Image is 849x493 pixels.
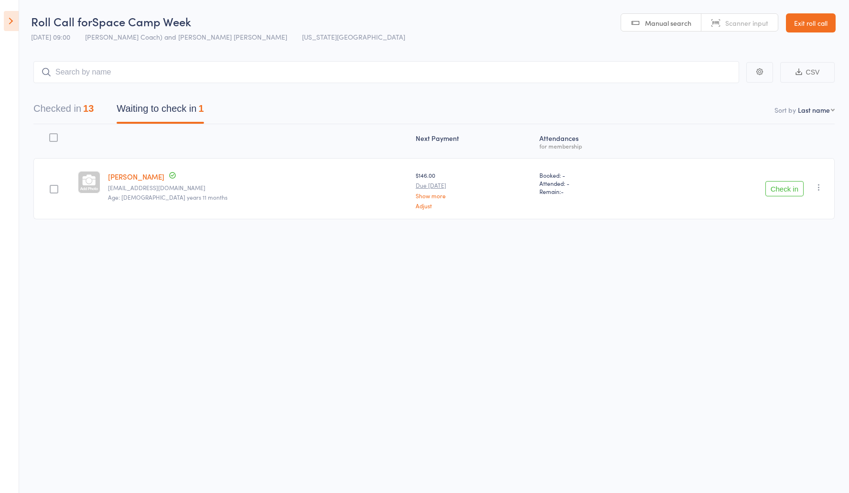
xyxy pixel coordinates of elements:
[780,62,835,83] button: CSV
[31,32,70,42] span: [DATE] 09:00
[33,61,739,83] input: Search by name
[31,13,92,29] span: Roll Call for
[416,193,532,199] a: Show more
[83,103,94,114] div: 13
[117,98,204,124] button: Waiting to check in1
[765,181,804,196] button: Check in
[416,171,532,209] div: $146.00
[786,13,836,32] a: Exit roll call
[539,179,653,187] span: Attended: -
[416,203,532,209] a: Adjust
[536,129,657,154] div: Atten­dances
[725,18,768,28] span: Scanner input
[774,105,796,115] label: Sort by
[539,171,653,179] span: Booked: -
[108,193,227,201] span: Age: [DEMOGRAPHIC_DATA] years 11 months
[539,187,653,195] span: Remain:
[108,184,408,191] small: karamdemarco@gmail.com
[92,13,191,29] span: Space Camp Week
[198,103,204,114] div: 1
[33,98,94,124] button: Checked in13
[302,32,405,42] span: [US_STATE][GEOGRAPHIC_DATA]
[108,171,164,182] a: [PERSON_NAME]
[85,32,287,42] span: [PERSON_NAME] Coach) and [PERSON_NAME] [PERSON_NAME]
[561,187,564,195] span: -
[412,129,536,154] div: Next Payment
[798,105,830,115] div: Last name
[539,143,653,149] div: for membership
[645,18,691,28] span: Manual search
[416,182,532,189] small: Due [DATE]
